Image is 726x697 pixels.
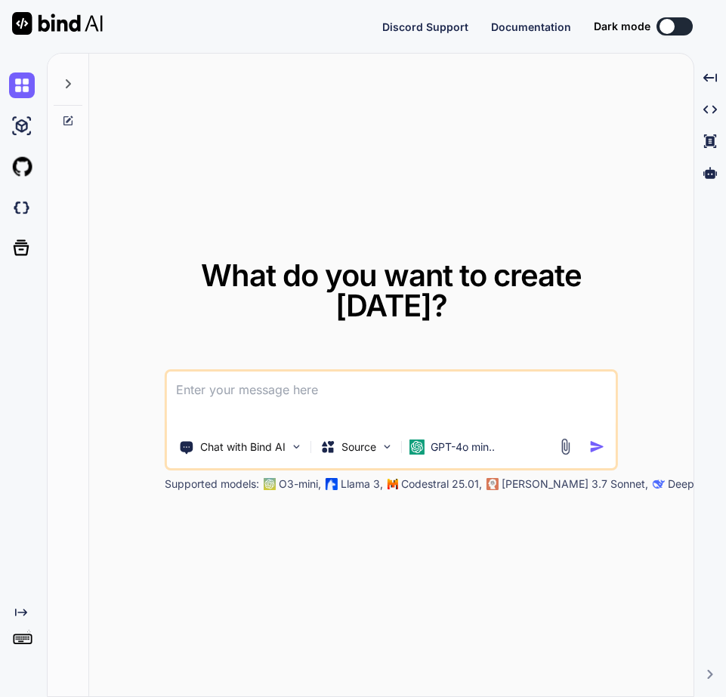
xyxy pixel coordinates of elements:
p: Chat with Bind AI [200,439,286,455]
span: What do you want to create [DATE]? [201,257,582,324]
img: Mistral-AI [388,479,398,489]
span: Discord Support [382,20,468,33]
button: Discord Support [382,19,468,35]
p: O3-mini, [279,476,321,492]
img: chat [9,72,35,98]
p: Llama 3, [341,476,383,492]
img: Pick Tools [290,440,303,453]
img: ai-studio [9,113,35,139]
img: Bind AI [12,12,103,35]
img: githubLight [9,154,35,180]
img: claude [653,478,665,490]
span: Dark mode [594,19,650,34]
p: Supported models: [165,476,259,492]
p: Source [341,439,376,455]
img: Llama2 [326,478,338,490]
button: Documentation [491,19,571,35]
img: darkCloudIdeIcon [9,195,35,221]
img: attachment [557,438,574,455]
p: GPT-4o min.. [431,439,495,455]
img: claude [487,478,499,490]
p: Codestral 25.01, [401,476,482,492]
img: GPT-4o mini [409,439,425,455]
span: Documentation [491,20,571,33]
img: icon [589,439,605,455]
img: GPT-4 [264,478,276,490]
img: Pick Models [381,440,394,453]
p: [PERSON_NAME] 3.7 Sonnet, [502,476,648,492]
